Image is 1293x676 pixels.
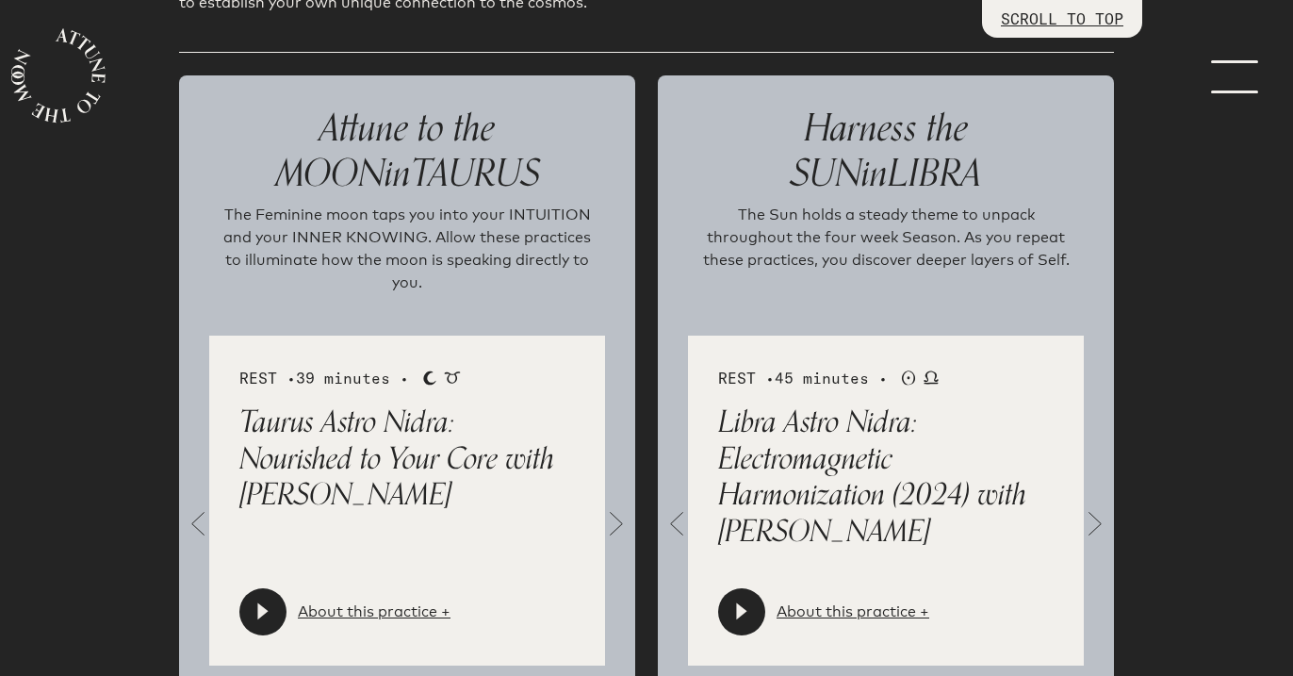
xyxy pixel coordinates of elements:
[298,601,450,623] a: About this practice +
[775,369,888,387] span: 45 minutes •
[239,404,575,513] p: Taurus Astro Nidra: Nourished to Your Core with [PERSON_NAME]
[239,366,575,389] div: REST •
[209,106,605,196] p: MOON TAURUS
[296,369,409,387] span: 39 minutes •
[696,204,1076,298] p: The Sun holds a steady theme to unpack throughout the four week Season. As you repeat these pract...
[319,97,495,159] span: Attune to the
[861,142,888,205] span: in
[777,601,929,623] a: About this practice +
[718,366,1054,389] div: REST •
[804,97,968,159] span: Harness the
[688,106,1084,196] p: SUN LIBRA
[1001,8,1123,30] p: SCROLL TO TOP
[217,204,597,298] p: The Feminine moon taps you into your INTUITION and your INNER KNOWING. Allow these practices to i...
[718,404,1054,550] p: Libra Astro Nidra: Electromagnetic Harmonization (2024) with [PERSON_NAME]
[385,142,411,205] span: in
